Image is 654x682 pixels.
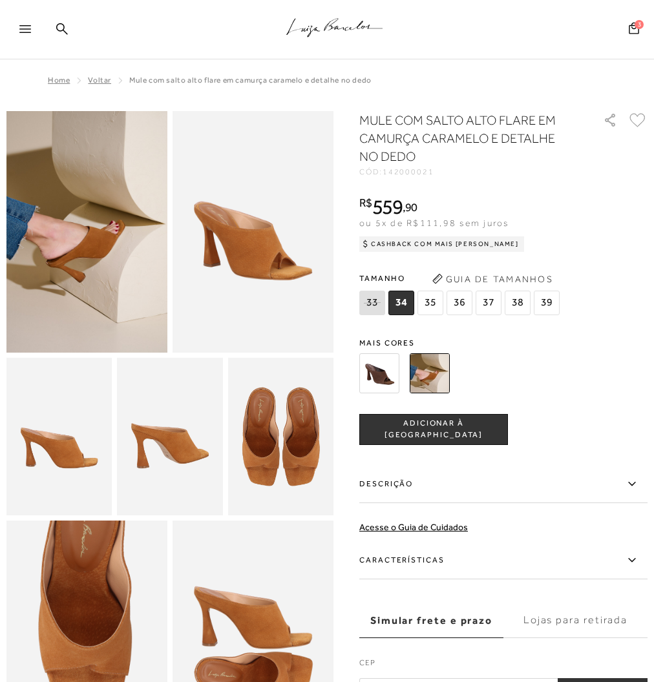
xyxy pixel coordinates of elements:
label: Descrição [359,466,648,503]
img: image [6,358,112,516]
button: 3 [625,21,643,39]
a: Acesse o Guia de Cuidados [359,522,468,532]
span: 36 [447,291,472,315]
button: Guia de Tamanhos [428,269,557,289]
div: Cashback com Mais [PERSON_NAME] [359,236,524,252]
span: Mais cores [359,339,648,347]
button: ADICIONAR À [GEOGRAPHIC_DATA] [359,414,508,445]
span: ADICIONAR À [GEOGRAPHIC_DATA] [360,418,507,440]
label: Lojas para retirada [503,603,648,638]
label: CEP [359,657,648,675]
span: 35 [417,291,443,315]
span: 38 [505,291,531,315]
span: 90 [405,200,417,214]
h1: MULE COM SALTO ALTO FLARE EM CAMURÇA CARAMELO E DETALHE NO DEDO [359,111,573,165]
span: 34 [388,291,414,315]
label: Simular frete e prazo [359,603,503,638]
span: ou 5x de R$111,98 sem juros [359,218,509,228]
img: image [173,111,333,353]
span: 39 [534,291,560,315]
span: 33 [359,291,385,315]
img: MULE COM SALTO ALTO FLARE EM CAMURÇA CAFÉ E DETALHE NO DEDO [359,353,399,393]
img: image [117,358,222,516]
span: 37 [476,291,501,315]
img: MULE COM SALTO ALTO FLARE EM CAMURÇA CARAMELO E DETALHE NO DEDO [410,353,450,393]
img: image [228,358,333,516]
div: CÓD: [359,168,589,176]
a: Home [48,76,70,85]
label: Características [359,542,648,579]
span: 559 [372,195,403,218]
span: 142000021 [383,167,434,176]
i: R$ [359,197,372,209]
a: Voltar [88,76,111,85]
span: Tamanho [359,269,563,288]
img: image [6,111,167,353]
span: 3 [635,20,644,29]
span: MULE COM SALTO ALTO FLARE EM CAMURÇA CARAMELO E DETALHE NO DEDO [129,76,372,85]
i: , [403,201,417,213]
